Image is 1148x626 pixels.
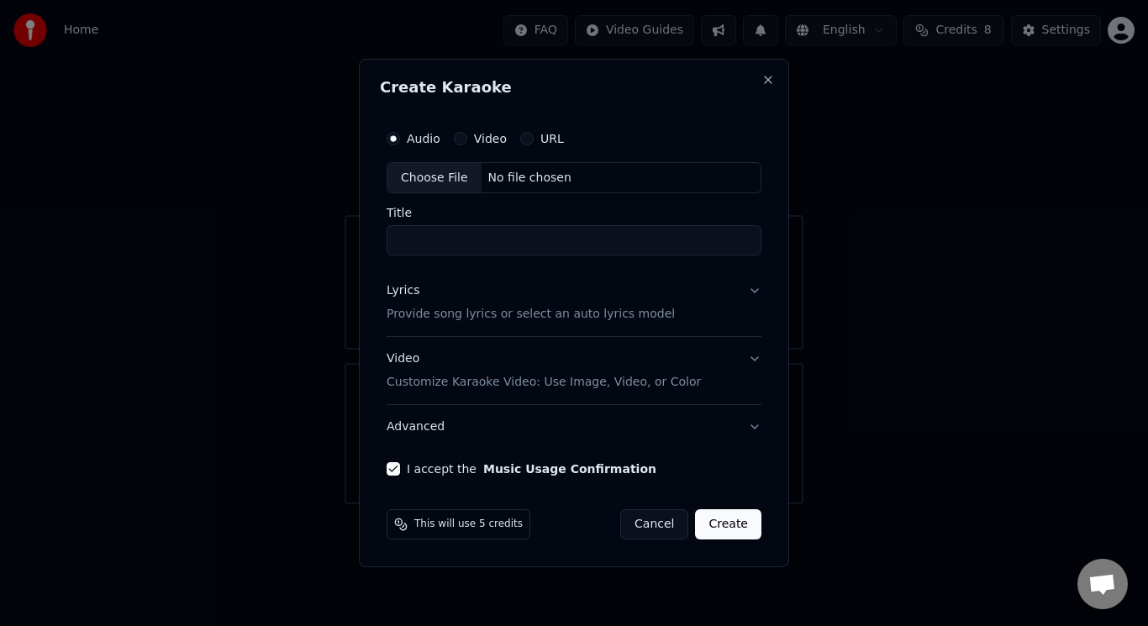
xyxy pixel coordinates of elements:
[407,133,440,145] label: Audio
[387,208,761,219] label: Title
[387,283,419,300] div: Lyrics
[482,170,578,187] div: No file chosen
[387,405,761,449] button: Advanced
[483,463,656,475] button: I accept the
[387,307,675,324] p: Provide song lyrics or select an auto lyrics model
[387,338,761,405] button: VideoCustomize Karaoke Video: Use Image, Video, or Color
[387,351,701,392] div: Video
[695,509,761,539] button: Create
[414,518,523,531] span: This will use 5 credits
[407,463,656,475] label: I accept the
[620,509,688,539] button: Cancel
[380,80,768,95] h2: Create Karaoke
[387,163,482,193] div: Choose File
[540,133,564,145] label: URL
[474,133,507,145] label: Video
[387,374,701,391] p: Customize Karaoke Video: Use Image, Video, or Color
[387,270,761,337] button: LyricsProvide song lyrics or select an auto lyrics model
